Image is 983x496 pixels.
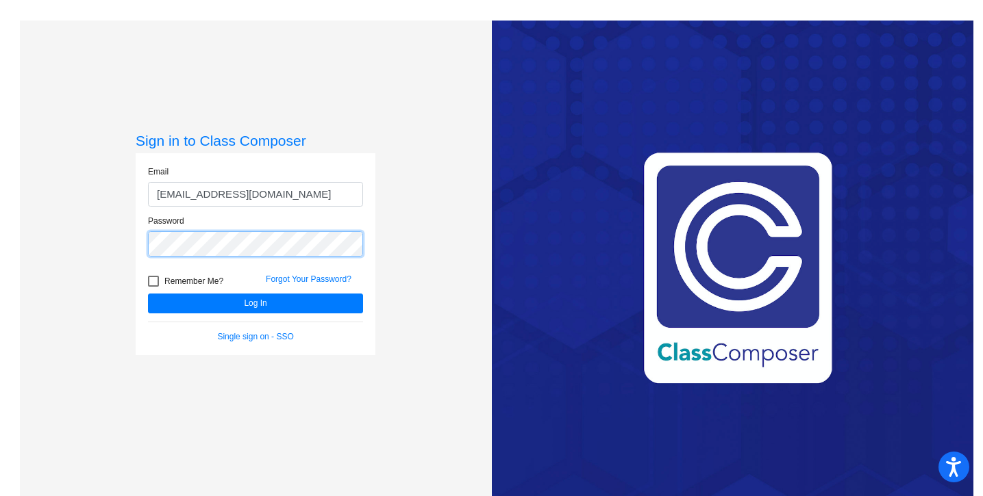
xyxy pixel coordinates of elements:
[217,332,293,341] a: Single sign on - SSO
[266,274,351,284] a: Forgot Your Password?
[148,166,169,178] label: Email
[164,273,223,289] span: Remember Me?
[148,293,363,313] button: Log In
[148,215,184,227] label: Password
[136,132,375,149] h3: Sign in to Class Composer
